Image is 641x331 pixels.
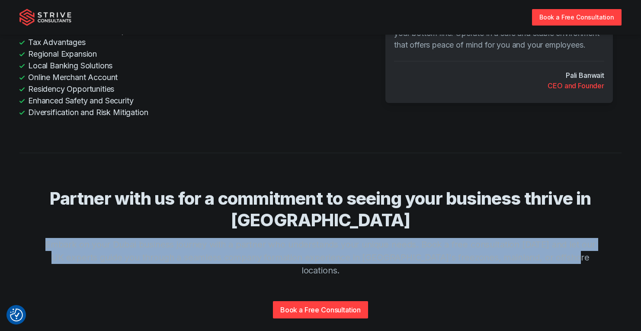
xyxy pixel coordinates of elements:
[548,80,604,91] div: CEO and Founder
[19,95,339,106] li: Enhanced Safety and Security
[532,9,622,25] a: Book a Free Consultation
[19,60,339,71] li: Local Banking Solutions
[44,238,597,277] p: Embark on your Dubai business journey with a partner who understands your unique needs. Book a fr...
[44,188,597,231] h4: Partner with us for a commitment to seeing your business thrive in [GEOGRAPHIC_DATA]
[19,83,339,95] li: Residency Opportunities
[273,301,368,318] a: Book a Free Consultation
[19,9,71,26] img: Strive Consultants
[10,309,23,321] button: Consent Preferences
[19,48,339,60] li: Regional Expansion
[19,36,339,48] li: Tax Advantages
[566,70,604,80] cite: Pali Banwait
[19,106,339,118] li: Diversification and Risk Mitigation
[10,309,23,321] img: Revisit consent button
[19,71,339,83] li: Online Merchant Account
